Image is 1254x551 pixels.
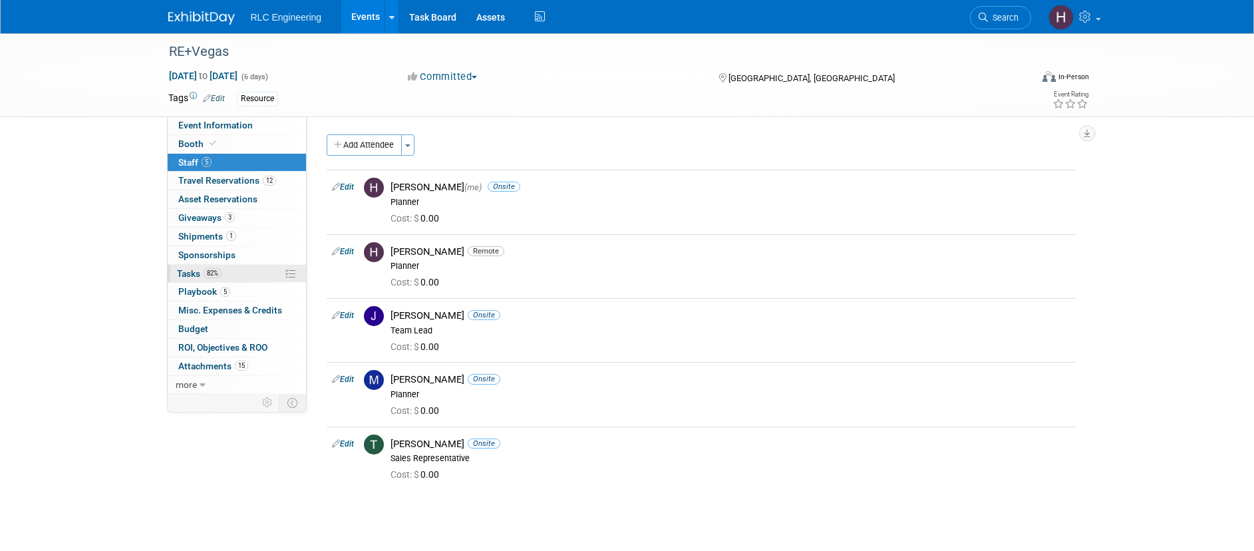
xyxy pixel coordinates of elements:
[178,231,236,242] span: Shipments
[178,138,219,149] span: Booth
[391,405,444,416] span: 0.00
[332,247,354,256] a: Edit
[391,341,444,352] span: 0.00
[168,265,306,283] a: Tasks82%
[263,176,276,186] span: 12
[391,438,1071,451] div: [PERSON_NAME]
[168,116,306,134] a: Event Information
[364,242,384,262] img: H.jpg
[364,370,384,390] img: M.jpg
[970,6,1031,29] a: Search
[391,325,1071,336] div: Team Lead
[168,339,306,357] a: ROI, Objectives & ROO
[178,342,267,353] span: ROI, Objectives & ROO
[1052,91,1088,98] div: Event Rating
[391,453,1071,464] div: Sales Representative
[391,261,1071,272] div: Planner
[178,286,230,297] span: Playbook
[468,246,504,256] span: Remote
[988,13,1019,23] span: Search
[391,197,1071,208] div: Planner
[164,40,1011,64] div: RE+Vegas
[468,310,500,320] span: Onsite
[332,311,354,320] a: Edit
[178,323,208,334] span: Budget
[197,71,210,81] span: to
[488,182,520,192] span: Onsite
[279,394,306,411] td: Toggle Event Tabs
[391,277,444,287] span: 0.00
[220,287,230,297] span: 5
[178,212,235,223] span: Giveaways
[178,157,212,168] span: Staff
[237,92,278,106] div: Resource
[391,373,1071,386] div: [PERSON_NAME]
[168,376,306,394] a: more
[332,182,354,192] a: Edit
[168,283,306,301] a: Playbook5
[1058,72,1089,82] div: In-Person
[240,73,268,81] span: (6 days)
[364,178,384,198] img: H.jpg
[210,140,216,147] i: Booth reservation complete
[178,361,248,371] span: Attachments
[168,11,235,25] img: ExhibitDay
[1042,71,1056,82] img: Format-Inperson.png
[168,70,238,82] span: [DATE] [DATE]
[364,435,384,455] img: T.jpg
[391,389,1071,400] div: Planner
[177,268,222,279] span: Tasks
[391,213,444,224] span: 0.00
[203,94,225,103] a: Edit
[728,73,895,83] span: [GEOGRAPHIC_DATA], [GEOGRAPHIC_DATA]
[178,120,253,130] span: Event Information
[391,309,1071,322] div: [PERSON_NAME]
[168,209,306,227] a: Giveaways3
[168,172,306,190] a: Travel Reservations12
[391,405,420,416] span: Cost: $
[168,246,306,264] a: Sponsorships
[256,394,279,411] td: Personalize Event Tab Strip
[168,154,306,172] a: Staff5
[168,135,306,153] a: Booth
[176,379,197,390] span: more
[178,194,257,204] span: Asset Reservations
[226,231,236,241] span: 1
[168,320,306,338] a: Budget
[391,341,420,352] span: Cost: $
[168,190,306,208] a: Asset Reservations
[168,301,306,319] a: Misc. Expenses & Credits
[391,181,1071,194] div: [PERSON_NAME]
[332,439,354,449] a: Edit
[403,70,482,84] button: Committed
[468,439,500,449] span: Onsite
[391,277,420,287] span: Cost: $
[178,175,276,186] span: Travel Reservations
[204,268,222,278] span: 82%
[327,134,402,156] button: Add Attendee
[953,69,1090,89] div: Event Format
[225,212,235,222] span: 3
[235,361,248,371] span: 15
[202,157,212,167] span: 5
[168,228,306,246] a: Shipments1
[332,375,354,384] a: Edit
[364,306,384,326] img: J.jpg
[468,374,500,384] span: Onsite
[391,213,420,224] span: Cost: $
[178,250,235,260] span: Sponsorships
[168,91,225,106] td: Tags
[168,357,306,375] a: Attachments15
[178,305,282,315] span: Misc. Expenses & Credits
[391,469,420,480] span: Cost: $
[391,469,444,480] span: 0.00
[464,182,482,192] span: (me)
[1048,5,1074,30] img: Haley Cadran
[251,12,322,23] span: RLC Engineering
[391,246,1071,258] div: [PERSON_NAME]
